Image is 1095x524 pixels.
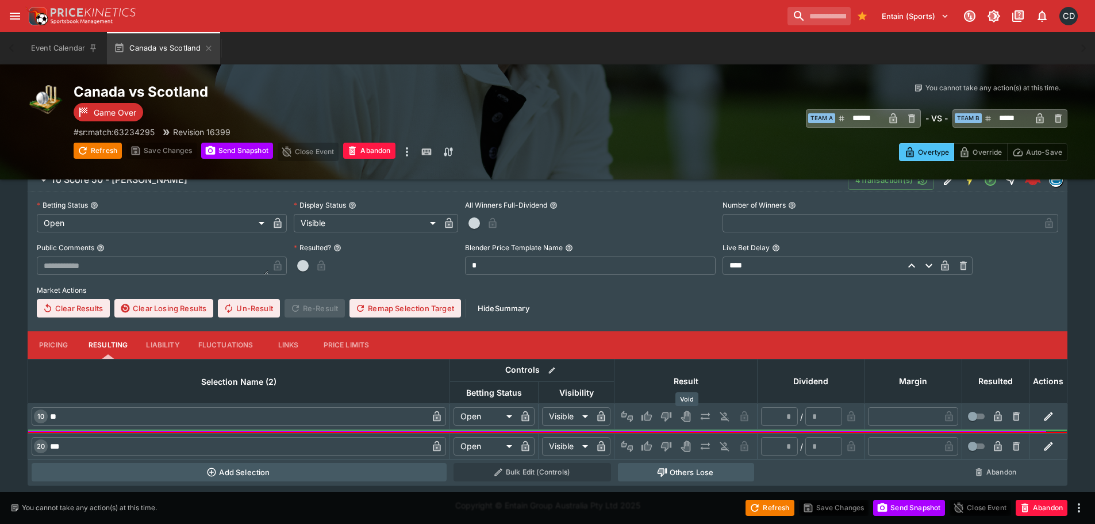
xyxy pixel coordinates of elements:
[1032,6,1052,26] button: Notifications
[800,411,803,423] div: /
[954,143,1007,161] button: Override
[28,83,64,120] img: cricket.png
[800,441,803,453] div: /
[618,407,636,426] button: Not Set
[1008,6,1028,26] button: Documentation
[74,126,155,138] p: Copy To Clipboard
[51,174,187,186] h6: To Score 50 - [PERSON_NAME]
[37,243,94,253] p: Public Comments
[918,146,949,158] p: Overtype
[454,463,611,481] button: Bulk Edit (Controls)
[465,200,547,210] p: All Winners Full-Dividend
[28,169,848,192] button: To Score 50 - [PERSON_NAME]
[1007,143,1067,161] button: Auto-Save
[74,143,122,159] button: Refresh
[1049,173,1063,187] div: betradar
[22,503,157,513] p: You cannot take any action(s) at this time.
[74,83,571,101] h2: Copy To Clipboard
[450,359,614,381] th: Controls
[189,331,263,359] button: Fluctuations
[875,7,956,25] button: Select Tenant
[973,146,1002,158] p: Override
[955,113,982,123] span: Team B
[1029,359,1067,403] th: Actions
[454,407,516,426] div: Open
[746,500,794,516] button: Refresh
[657,407,675,426] button: Lose
[723,200,786,210] p: Number of Winners
[343,143,395,159] button: Abandon
[758,359,865,403] th: Dividend
[550,201,558,209] button: All Winners Full-Dividend
[808,113,835,123] span: Team A
[618,437,636,456] button: Not Set
[547,386,606,400] span: Visibility
[1025,172,1041,188] div: aa8c1e33-871c-49cc-adec-7300cb6ff18c
[677,407,695,426] button: Void
[454,437,516,456] div: Open
[716,407,734,426] button: Eliminated In Play
[465,243,563,253] p: Blender Price Template Name
[25,5,48,28] img: PriceKinetics Logo
[5,6,25,26] button: open drawer
[772,244,780,252] button: Live Bet Delay
[314,331,379,359] button: Price Limits
[218,299,279,318] button: Un-Result
[333,244,341,252] button: Resulted?
[51,8,136,17] img: PriceKinetics
[983,6,1004,26] button: Toggle light/dark mode
[716,437,734,456] button: Eliminated In Play
[114,299,213,318] button: Clear Losing Results
[899,143,954,161] button: Overtype
[79,331,137,359] button: Resulting
[294,214,440,232] div: Visible
[1016,500,1067,516] button: Abandon
[34,442,47,450] span: 20
[853,7,871,25] button: Bookmarks
[1050,174,1062,186] img: betradar
[24,32,105,64] button: Event Calendar
[618,463,754,481] button: Others Lose
[454,386,535,400] span: Betting Status
[471,299,536,318] button: HideSummary
[565,244,573,252] button: Blender Price Template Name
[614,359,758,403] th: Result
[173,126,230,138] p: Revision 16399
[696,407,714,426] button: Push
[97,244,105,252] button: Public Comments
[343,144,395,156] span: Mark an event as closed and abandoned.
[959,6,980,26] button: Connected to PK
[1072,501,1086,515] button: more
[294,243,331,253] p: Resulted?
[696,437,714,456] button: Push
[37,282,1058,299] label: Market Actions
[32,463,447,481] button: Add Selection
[137,331,189,359] button: Liability
[788,201,796,209] button: Number of Winners
[263,331,314,359] button: Links
[980,170,1001,190] button: Open
[637,407,656,426] button: Win
[966,463,1026,481] button: Abandon
[348,201,356,209] button: Display Status
[51,19,113,24] img: Sportsbook Management
[28,331,79,359] button: Pricing
[873,500,945,516] button: Send Snapshot
[925,112,948,124] h6: - VS -
[1016,501,1067,512] span: Mark an event as closed and abandoned.
[294,200,346,210] p: Display Status
[349,299,461,318] button: Remap Selection Target
[37,299,110,318] button: Clear Results
[542,407,592,426] div: Visible
[1021,169,1044,192] a: aa8c1e33-871c-49cc-adec-7300cb6ff18c
[544,363,559,378] button: Bulk edit
[35,412,47,420] span: 10
[637,437,656,456] button: Win
[542,437,592,456] div: Visible
[983,173,997,187] svg: Open
[1001,170,1021,190] button: Straight
[285,299,345,318] span: Re-Result
[94,106,136,118] p: Game Over
[959,170,980,190] button: SGM Enabled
